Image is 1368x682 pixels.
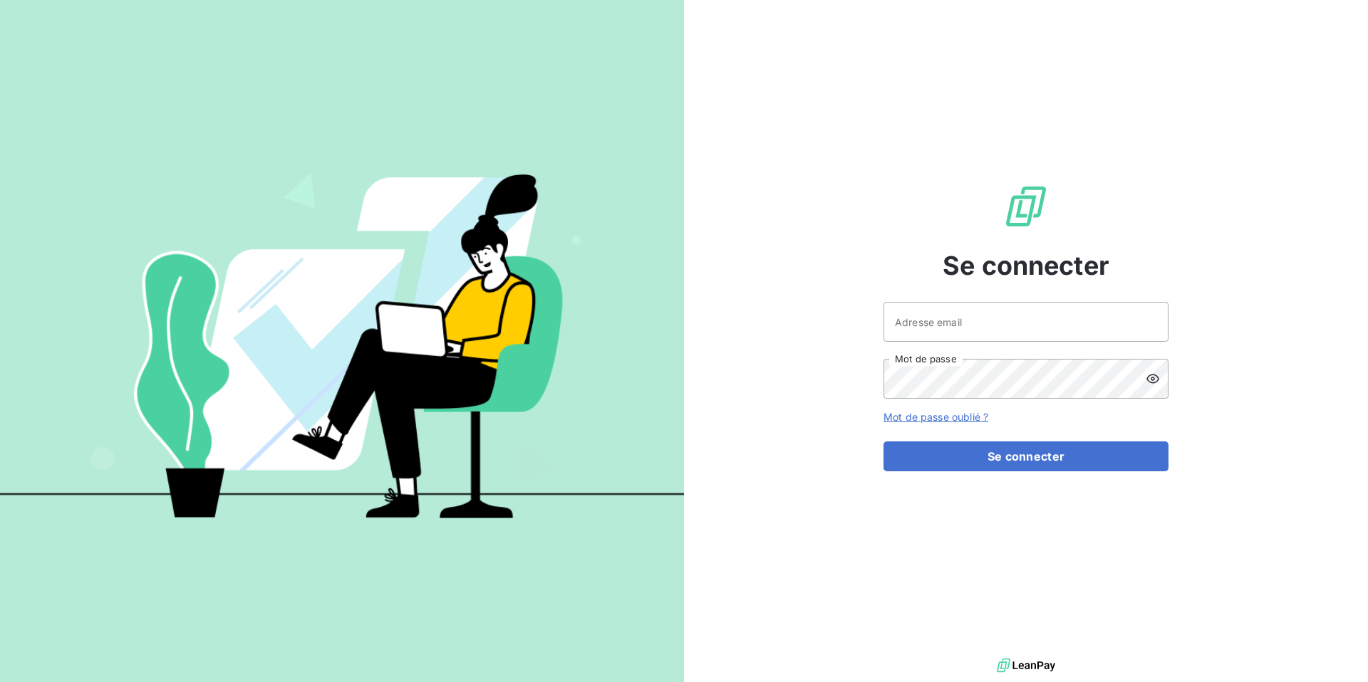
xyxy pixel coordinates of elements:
[1003,184,1049,229] img: Logo LeanPay
[997,655,1055,676] img: logo
[883,441,1168,471] button: Se connecter
[943,246,1109,285] span: Se connecter
[883,302,1168,342] input: placeholder
[883,411,988,423] a: Mot de passe oublié ?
